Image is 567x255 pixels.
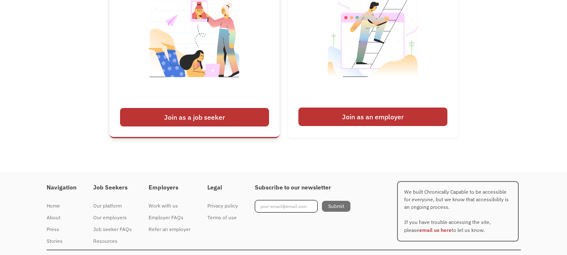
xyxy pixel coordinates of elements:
form: Footer Newsletter [255,200,350,213]
a: About [47,212,76,223]
a: Home [47,200,76,212]
a: Privacy policy [207,200,238,212]
a: Terms of use [207,212,238,223]
div: Privacy policy [207,201,238,211]
a: Job seeker FAQs [93,223,132,235]
a: Employer FAQs [149,212,191,223]
div: Resources [93,236,132,246]
input: your-email@email.com [255,200,318,213]
div: Press [47,224,76,234]
div: Refer an employer [149,224,191,234]
div: Join as a job seeker [120,108,269,126]
a: Resources [93,235,132,247]
h4: Navigation [47,184,76,192]
div: Our platform [93,201,132,211]
input: Submit [322,201,350,212]
div: Stories [47,236,76,246]
div: Job seeker FAQs [93,224,132,234]
h4: Subscribe to our newsletter [255,184,350,192]
div: Join as an employer [298,108,447,126]
div: Work with us [149,201,191,211]
a: Stories [47,235,76,247]
h4: Job Seekers [93,184,132,192]
a: Press [47,223,76,235]
div: Home [47,201,76,211]
a: Refer an employer [149,223,191,235]
p: We built Chronically Capable to be accessible for everyone, but we know that accessibility is an ... [397,181,519,242]
a: Our employers [93,212,132,223]
a: Work with us [149,200,191,212]
a: Our platform [93,200,132,212]
a: email us here [419,227,452,233]
h4: Employers [149,184,191,192]
h4: Legal [207,184,238,192]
